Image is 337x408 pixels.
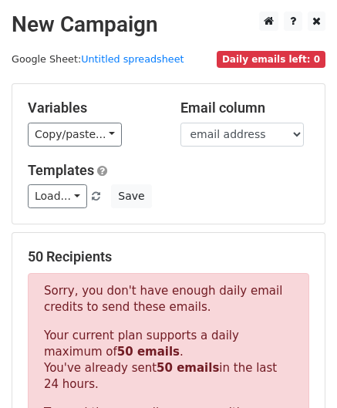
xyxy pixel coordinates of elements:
h5: Email column [180,99,310,116]
button: Save [111,184,151,208]
a: Load... [28,184,87,208]
a: Templates [28,162,94,178]
h5: Variables [28,99,157,116]
strong: 50 emails [117,345,180,359]
a: Daily emails left: 0 [217,53,325,65]
strong: 50 emails [157,361,219,375]
span: Daily emails left: 0 [217,51,325,68]
h2: New Campaign [12,12,325,38]
small: Google Sheet: [12,53,184,65]
a: Untitled spreadsheet [81,53,184,65]
p: Sorry, you don't have enough daily email credits to send these emails. [44,283,293,315]
a: Copy/paste... [28,123,122,147]
p: Your current plan supports a daily maximum of . You've already sent in the last 24 hours. [44,328,293,393]
h5: 50 Recipients [28,248,309,265]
